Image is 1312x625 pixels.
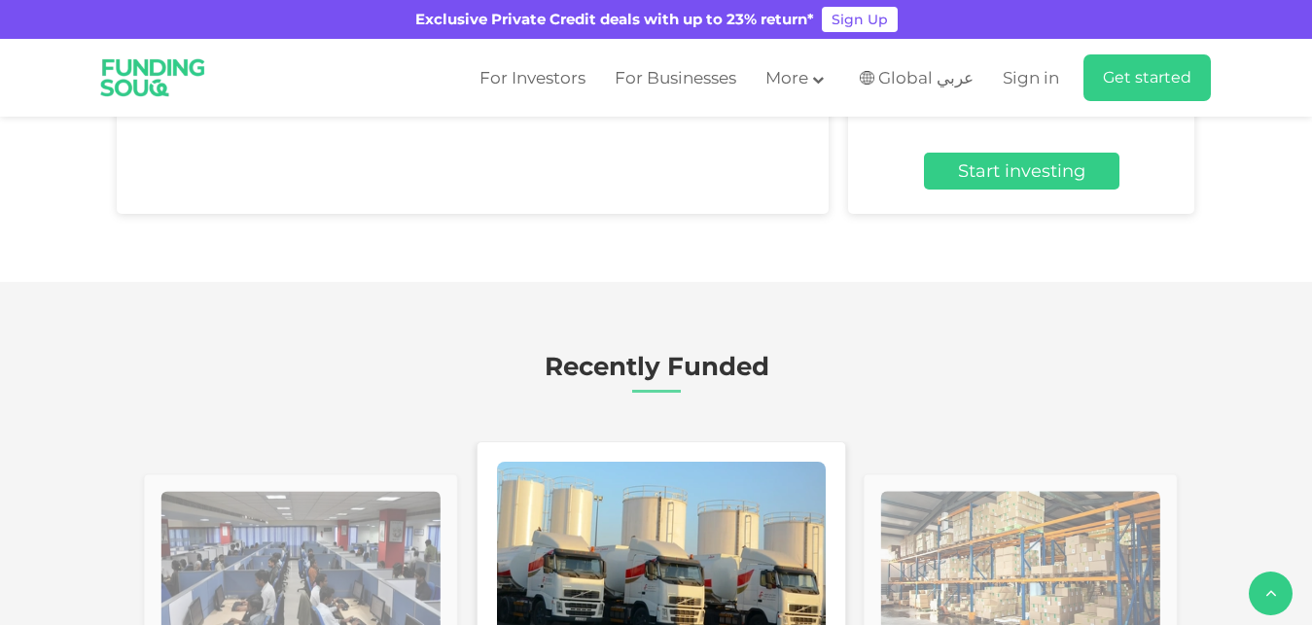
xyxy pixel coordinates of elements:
[878,67,974,89] span: Global عربي
[958,160,1085,182] span: Start investing
[415,9,814,31] div: Exclusive Private Credit deals with up to 23% return*
[1249,572,1293,615] button: back
[998,62,1059,94] a: Sign in
[544,351,768,382] span: Recently Funded
[765,68,808,87] span: More
[610,62,741,94] a: For Businesses
[88,43,219,113] img: Logo
[822,7,898,32] a: Sign Up
[475,62,590,94] a: For Investors
[1103,68,1191,87] span: Get started
[860,71,874,85] img: SA Flag
[1003,68,1059,87] span: Sign in
[924,153,1119,190] a: Start investing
